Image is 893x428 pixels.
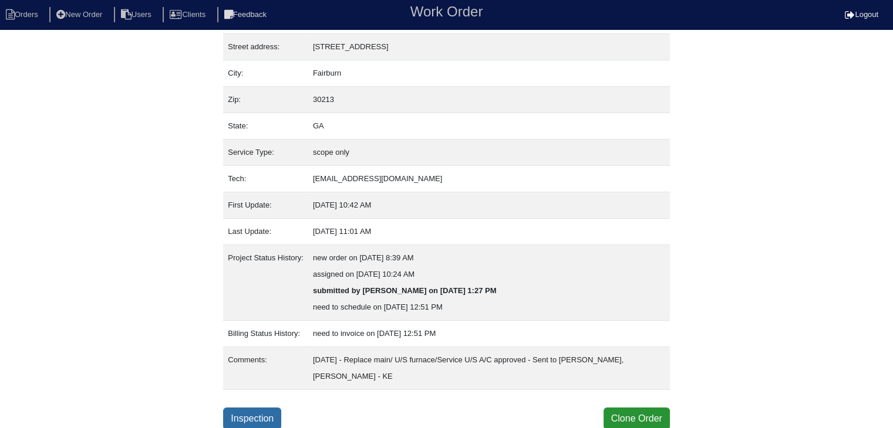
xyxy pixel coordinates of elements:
[223,60,308,87] td: City:
[223,34,308,60] td: Street address:
[308,166,670,192] td: [EMAIL_ADDRESS][DOMAIN_NAME]
[217,7,276,23] li: Feedback
[114,7,161,23] li: Users
[223,113,308,140] td: State:
[49,10,112,19] a: New Order
[308,34,670,60] td: [STREET_ADDRESS]
[223,347,308,390] td: Comments:
[163,7,215,23] li: Clients
[313,325,665,342] div: need to invoice on [DATE] 12:51 PM
[308,113,670,140] td: GA
[845,10,878,19] a: Logout
[308,140,670,166] td: scope only
[49,7,112,23] li: New Order
[313,299,665,315] div: need to schedule on [DATE] 12:51 PM
[223,87,308,113] td: Zip:
[313,266,665,283] div: assigned on [DATE] 10:24 AM
[223,245,308,321] td: Project Status History:
[313,283,665,299] div: submitted by [PERSON_NAME] on [DATE] 1:27 PM
[308,219,670,245] td: [DATE] 11:01 AM
[223,321,308,347] td: Billing Status History:
[308,87,670,113] td: 30213
[308,60,670,87] td: Fairburn
[313,250,665,266] div: new order on [DATE] 8:39 AM
[308,347,670,390] td: [DATE] - Replace main/ U/S furnace/Service U/S A/C approved - Sent to [PERSON_NAME], [PERSON_NAME...
[223,219,308,245] td: Last Update:
[223,192,308,219] td: First Update:
[223,166,308,192] td: Tech:
[223,140,308,166] td: Service Type:
[114,10,161,19] a: Users
[308,192,670,219] td: [DATE] 10:42 AM
[163,10,215,19] a: Clients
